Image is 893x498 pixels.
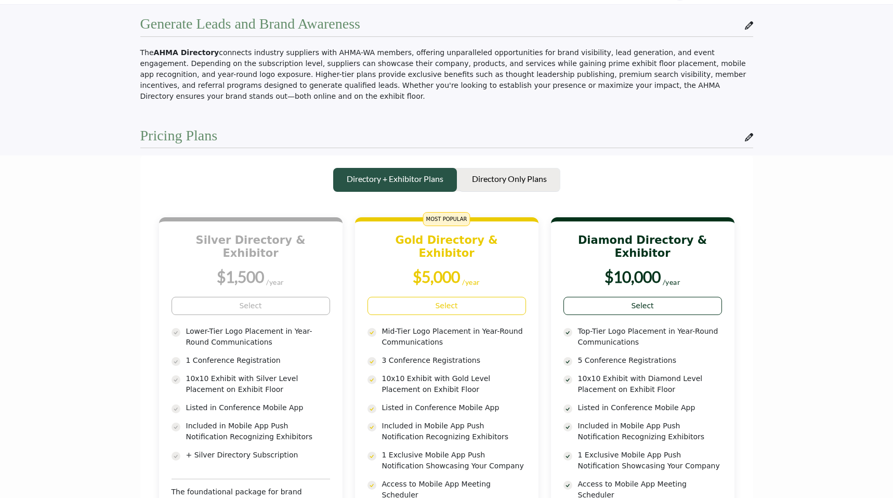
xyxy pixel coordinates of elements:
a: Select [563,297,722,315]
p: 5 Conference Registrations [578,355,722,366]
p: Directory Only Plans [472,173,547,185]
h2: Pricing Plans [140,127,218,145]
p: Listed in Conference Mobile App [382,402,526,413]
p: + Silver Directory Subscription [186,450,330,461]
button: Directory Only Plans [458,168,560,192]
sub: /year [462,278,480,286]
a: Select [367,297,526,315]
p: Listed in Conference Mobile App [186,402,330,413]
p: Directory + Exhibitor Plans [347,173,443,185]
sub: /year [266,278,284,286]
p: The connects industry suppliers with AHMA-WA members, offering unparalleled opportunities for bra... [140,47,753,102]
b: Diamond Directory & Exhibitor [578,234,707,259]
p: Included in Mobile App Push Notification Recognizing Exhibitors [382,421,526,442]
span: MOST POPULAR [423,212,470,226]
p: 10x10 Exhibit with Silver Level Placement on Exhibit Floor [186,373,330,395]
p: Top-Tier Logo Placement in Year-Round Communications [578,326,722,348]
p: 10x10 Exhibit with Gold Level Placement on Exhibit Floor [382,373,526,395]
p: 1 Exclusive Mobile App Push Notification Showcasing Your Company [382,450,526,471]
b: $1,500 [217,267,264,286]
sub: /year [663,278,681,286]
p: 1 Exclusive Mobile App Push Notification Showcasing Your Company [578,450,722,471]
p: 10x10 Exhibit with Diamond Level Placement on Exhibit Floor [578,373,722,395]
p: 3 Conference Registrations [382,355,526,366]
p: Included in Mobile App Push Notification Recognizing Exhibitors [186,421,330,442]
p: Lower-Tier Logo Placement in Year-Round Communications [186,326,330,348]
p: 1 Conference Registration [186,355,330,366]
b: $10,000 [605,267,661,286]
b: Gold Directory & Exhibitor [395,234,497,259]
a: Select [172,297,330,315]
b: Silver Directory & Exhibitor [196,234,306,259]
h2: Generate Leads and Brand Awareness [140,15,360,33]
strong: AHMA Directory [154,48,219,57]
p: Mid-Tier Logo Placement in Year-Round Communications [382,326,526,348]
p: Listed in Conference Mobile App [578,402,722,413]
button: Directory + Exhibitor Plans [333,168,457,192]
b: $5,000 [413,267,460,286]
p: Included in Mobile App Push Notification Recognizing Exhibitors [578,421,722,442]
